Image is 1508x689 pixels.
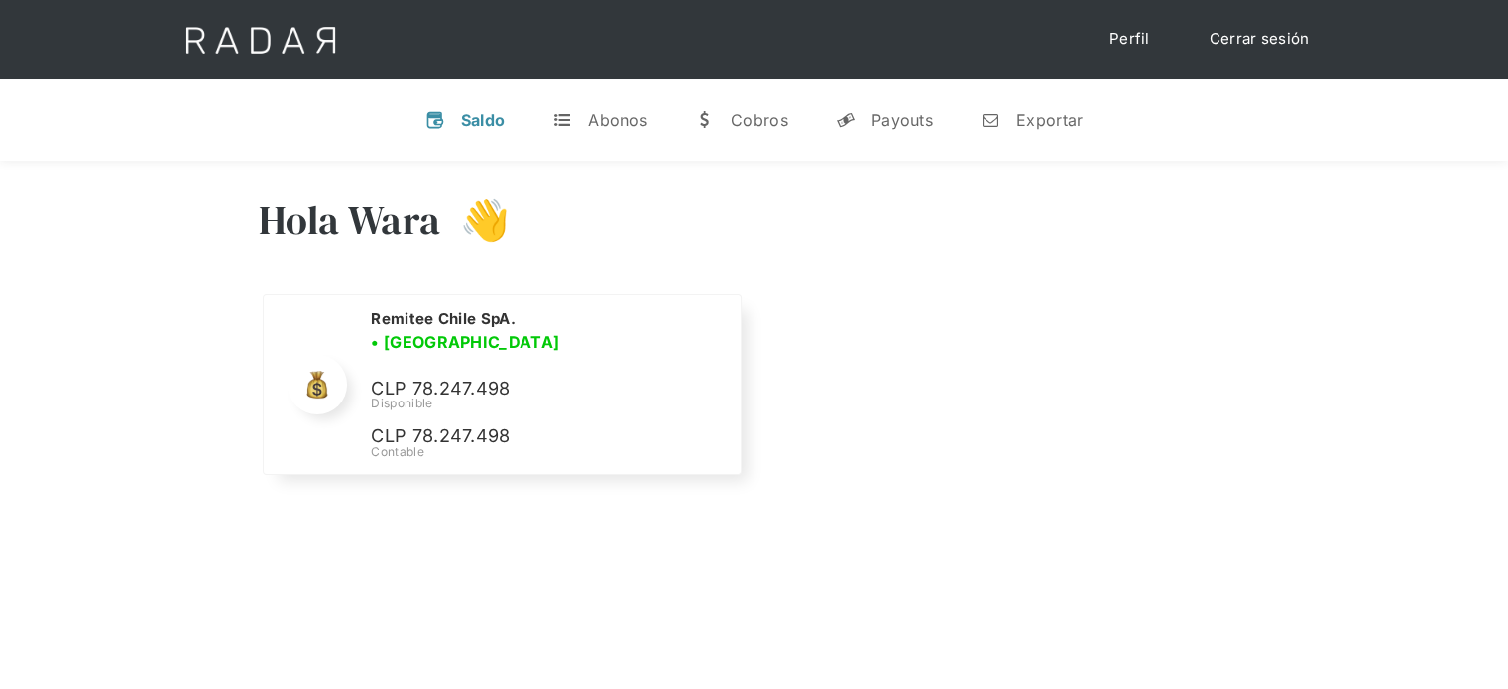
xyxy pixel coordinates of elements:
a: Perfil [1090,20,1170,58]
h3: Hola Wara [259,195,441,245]
div: Contable [371,443,716,461]
div: Payouts [871,110,933,130]
div: v [425,110,445,130]
h2: Remitee Chile SpA. [371,309,515,329]
div: Exportar [1016,110,1083,130]
div: Abonos [588,110,647,130]
p: CLP 78.247.498 [371,422,668,451]
div: w [695,110,715,130]
div: Disponible [371,395,716,412]
p: CLP 78.247.498 [371,375,668,403]
h3: • [GEOGRAPHIC_DATA] [371,330,559,354]
div: t [552,110,572,130]
div: Cobros [731,110,788,130]
a: Cerrar sesión [1190,20,1330,58]
div: Saldo [461,110,506,130]
h3: 👋 [440,195,510,245]
div: y [836,110,856,130]
div: n [981,110,1000,130]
